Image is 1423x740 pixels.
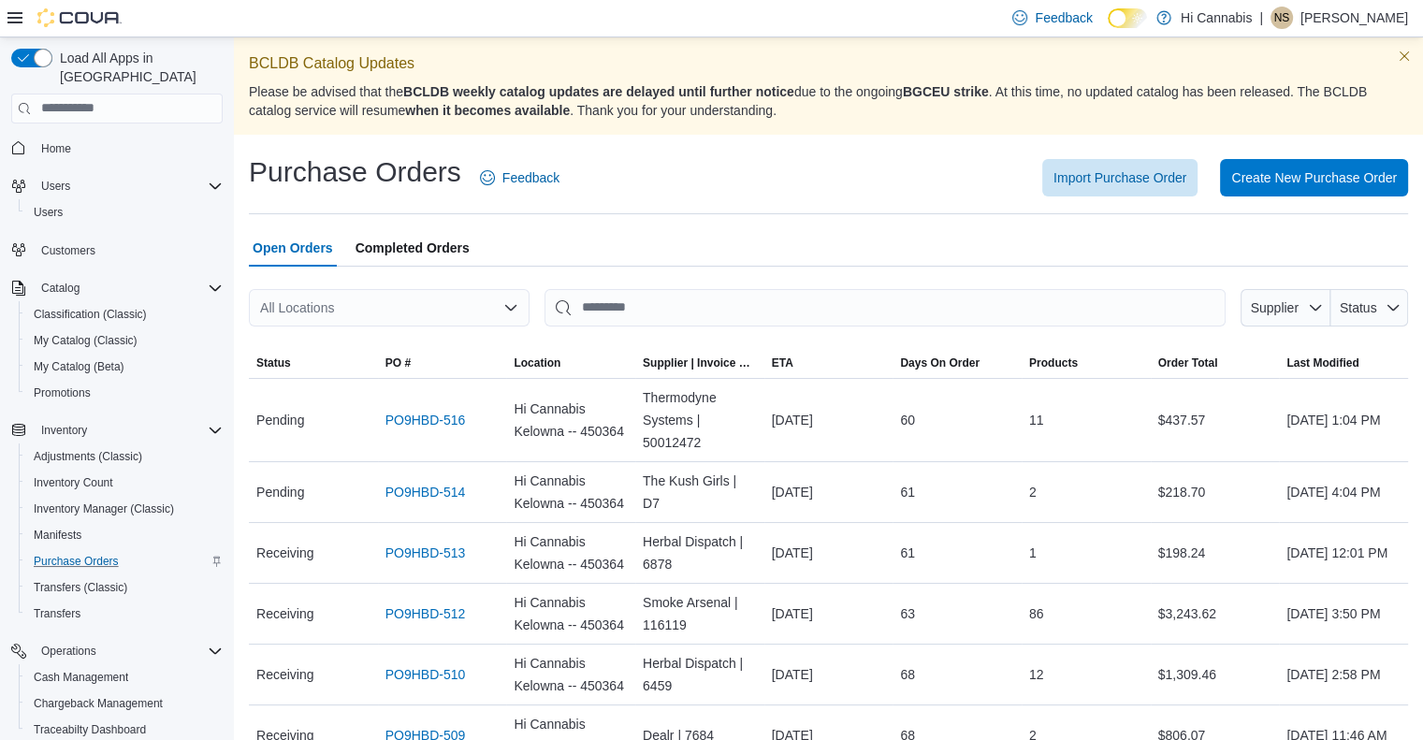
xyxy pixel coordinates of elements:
[900,481,915,503] span: 61
[1151,473,1280,511] div: $218.70
[26,692,223,715] span: Chargeback Management
[34,175,78,197] button: Users
[26,329,223,352] span: My Catalog (Classic)
[903,84,989,99] strong: BGCEU strike
[4,275,230,301] button: Catalog
[34,670,128,685] span: Cash Management
[41,141,71,156] span: Home
[26,524,89,546] a: Manifests
[1029,542,1037,564] span: 1
[1151,595,1280,632] div: $3,243.62
[1029,481,1037,503] span: 2
[405,103,570,118] strong: when it becomes available
[249,153,461,191] h1: Purchase Orders
[514,398,628,443] span: Hi Cannabis Kelowna -- 450364
[1231,168,1397,187] span: Create New Purchase Order
[1279,595,1408,632] div: [DATE] 3:50 PM
[643,355,757,370] span: Supplier | Invoice Number
[34,385,91,400] span: Promotions
[1151,401,1280,439] div: $437.57
[764,656,893,693] div: [DATE]
[19,664,230,690] button: Cash Management
[378,348,507,378] button: PO #
[502,168,559,187] span: Feedback
[4,135,230,162] button: Home
[1042,159,1198,196] button: Import Purchase Order
[34,307,147,322] span: Classification (Classic)
[34,475,113,490] span: Inventory Count
[41,281,80,296] span: Catalog
[26,355,223,378] span: My Catalog (Beta)
[4,237,230,264] button: Customers
[19,496,230,522] button: Inventory Manager (Classic)
[34,419,94,442] button: Inventory
[26,472,121,494] a: Inventory Count
[19,327,230,354] button: My Catalog (Classic)
[26,576,223,599] span: Transfers (Classic)
[34,580,127,595] span: Transfers (Classic)
[26,524,223,546] span: Manifests
[635,462,764,522] div: The Kush Girls | D7
[34,359,124,374] span: My Catalog (Beta)
[1108,8,1147,28] input: Dark Mode
[1053,168,1186,187] span: Import Purchase Order
[34,175,223,197] span: Users
[472,159,567,196] a: Feedback
[4,173,230,199] button: Users
[1035,8,1092,27] span: Feedback
[385,542,466,564] a: PO9HBD-513
[514,652,628,697] span: Hi Cannabis Kelowna -- 450364
[1151,656,1280,693] div: $1,309.46
[19,354,230,380] button: My Catalog (Beta)
[19,470,230,496] button: Inventory Count
[1279,656,1408,693] div: [DATE] 2:58 PM
[900,663,915,686] span: 68
[256,355,291,370] span: Status
[900,409,915,431] span: 60
[1340,300,1377,315] span: Status
[1286,355,1358,370] span: Last Modified
[26,576,135,599] a: Transfers (Classic)
[19,199,230,225] button: Users
[41,179,70,194] span: Users
[764,348,893,378] button: ETA
[52,49,223,86] span: Load All Apps in [GEOGRAPHIC_DATA]
[19,548,230,574] button: Purchase Orders
[26,472,223,494] span: Inventory Count
[19,690,230,717] button: Chargeback Management
[1029,602,1044,625] span: 86
[34,277,87,299] button: Catalog
[506,348,635,378] button: Location
[26,550,223,573] span: Purchase Orders
[764,534,893,572] div: [DATE]
[1029,663,1044,686] span: 12
[26,550,126,573] a: Purchase Orders
[41,423,87,438] span: Inventory
[34,449,142,464] span: Adjustments (Classic)
[253,229,333,267] span: Open Orders
[1181,7,1252,29] p: Hi Cannabis
[249,348,378,378] button: Status
[1274,7,1290,29] span: NS
[34,722,146,737] span: Traceabilty Dashboard
[34,554,119,569] span: Purchase Orders
[4,417,230,443] button: Inventory
[1279,401,1408,439] div: [DATE] 1:04 PM
[26,445,150,468] a: Adjustments (Classic)
[19,443,230,470] button: Adjustments (Classic)
[635,523,764,583] div: Herbal Dispatch | 6878
[26,498,182,520] a: Inventory Manager (Classic)
[249,82,1408,120] p: Please be advised that the due to the ongoing . At this time, no updated catalog has been release...
[26,445,223,468] span: Adjustments (Classic)
[514,355,560,370] div: Location
[249,52,1408,75] p: BCLDB Catalog Updates
[34,137,223,160] span: Home
[19,522,230,548] button: Manifests
[635,584,764,644] div: Smoke Arsenal | 116119
[772,355,793,370] span: ETA
[635,379,764,461] div: Thermodyne Systems | 50012472
[1279,473,1408,511] div: [DATE] 4:04 PM
[26,666,223,689] span: Cash Management
[764,595,893,632] div: [DATE]
[256,409,304,431] span: Pending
